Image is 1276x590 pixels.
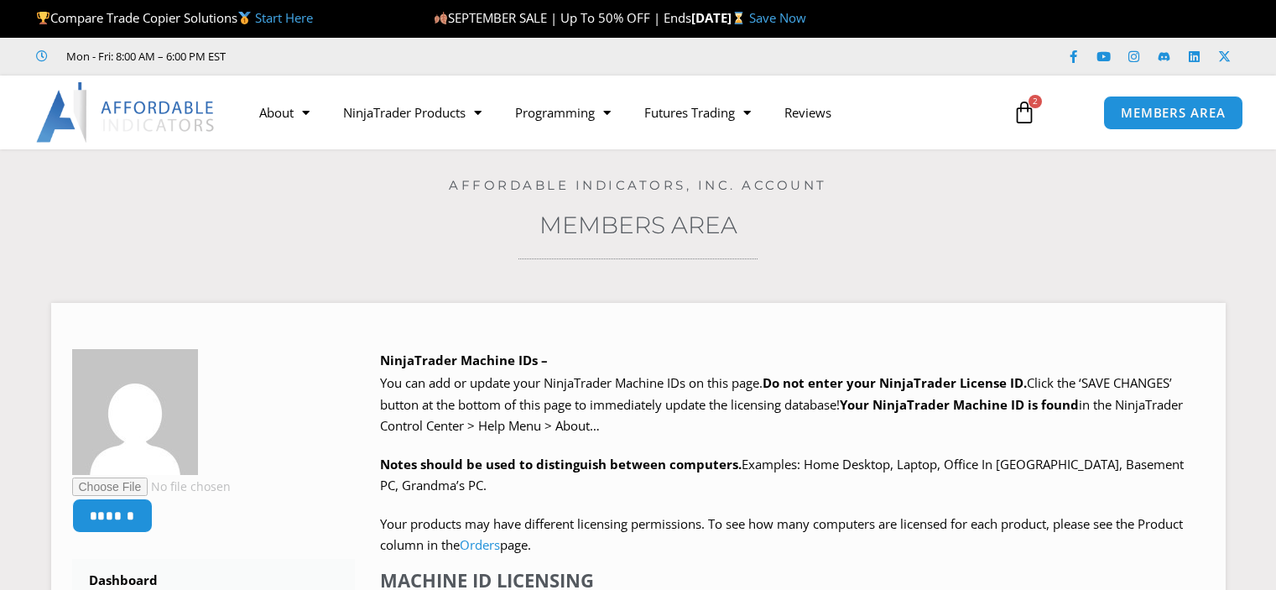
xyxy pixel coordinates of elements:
span: Click the ‘SAVE CHANGES’ button at the bottom of this page to immediately update the licensing da... [380,374,1183,434]
a: Affordable Indicators, Inc. Account [449,177,827,193]
a: Start Here [255,9,313,26]
a: Members Area [539,211,737,239]
a: Reviews [768,93,848,132]
a: About [242,93,326,132]
a: MEMBERS AREA [1103,96,1243,130]
b: NinjaTrader Machine IDs – [380,352,548,368]
iframe: Customer reviews powered by Trustpilot [249,48,501,65]
span: 2 [1029,95,1042,108]
img: 🥇 [238,12,251,24]
img: ⌛ [732,12,745,24]
a: Orders [460,536,500,553]
span: SEPTEMBER SALE | Up To 50% OFF | Ends [434,9,691,26]
a: Save Now [749,9,806,26]
span: Examples: Home Desktop, Laptop, Office In [GEOGRAPHIC_DATA], Basement PC, Grandma’s PC. [380,456,1184,494]
span: MEMBERS AREA [1121,107,1226,119]
a: NinjaTrader Products [326,93,498,132]
strong: Your NinjaTrader Machine ID is found [840,396,1079,413]
b: Do not enter your NinjaTrader License ID. [763,374,1027,391]
span: Mon - Fri: 8:00 AM – 6:00 PM EST [62,46,226,66]
a: 2 [987,88,1061,137]
span: You can add or update your NinjaTrader Machine IDs on this page. [380,374,763,391]
img: fde99d48ee9a9712a7d9f56da2522bdfbbebef6054b8f0b2598e38243947c620 [72,349,198,475]
strong: Notes should be used to distinguish between computers. [380,456,742,473]
a: Futures Trading [628,93,768,132]
img: LogoAI [36,82,216,143]
a: Programming [498,93,628,132]
img: 🍂 [435,12,447,24]
span: Your products may have different licensing permissions. To see how many computers are licensed fo... [380,515,1183,554]
nav: Menu [242,93,996,132]
strong: [DATE] [691,9,749,26]
img: 🏆 [37,12,49,24]
span: Compare Trade Copier Solutions [36,9,313,26]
